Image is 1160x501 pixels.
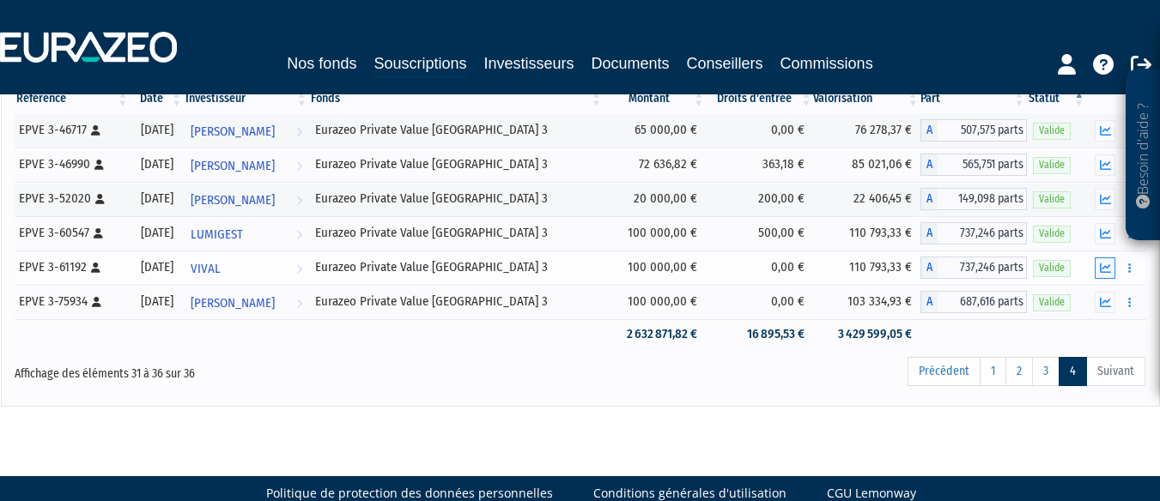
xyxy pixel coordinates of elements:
td: 0,00 € [706,285,813,319]
span: Valide [1033,191,1071,208]
td: 0,00 € [706,113,813,148]
span: Valide [1033,226,1071,242]
a: [PERSON_NAME] [184,113,309,148]
th: Investisseur: activer pour trier la colonne par ordre croissant [184,84,309,113]
td: 200,00 € [706,182,813,216]
td: 22 406,45 € [813,182,920,216]
span: [PERSON_NAME] [191,116,275,148]
i: Voir l'investisseur [296,253,302,285]
span: A [920,154,938,176]
td: 100 000,00 € [604,216,706,250]
span: Valide [1033,260,1071,276]
a: [PERSON_NAME] [184,148,309,182]
div: [DATE] [136,121,178,139]
th: Statut : activer pour trier la colonne par ordre d&eacute;croissant [1027,84,1087,113]
span: [PERSON_NAME] [191,287,275,319]
span: A [920,291,938,313]
td: 72 636,82 € [604,148,706,182]
p: Besoin d'aide ? [1133,78,1153,232]
div: Eurazeo Private Value [GEOGRAPHIC_DATA] 3 [315,155,598,173]
span: A [920,222,938,244]
th: Date: activer pour trier la colonne par ordre croissant [130,84,184,113]
td: 2 632 871,82 € [604,319,706,349]
td: 100 000,00 € [604,285,706,319]
a: [PERSON_NAME] [184,182,309,216]
td: 76 278,37 € [813,113,920,148]
th: Droits d'entrée: activer pour trier la colonne par ordre croissant [706,84,813,113]
div: Eurazeo Private Value [GEOGRAPHIC_DATA] 3 [315,121,598,139]
span: VIVAL [191,253,221,285]
div: Eurazeo Private Value [GEOGRAPHIC_DATA] 3 [315,293,598,311]
div: [DATE] [136,293,178,311]
a: [PERSON_NAME] [184,285,309,319]
i: Voir l'investisseur [296,184,302,216]
a: Souscriptions [374,51,466,78]
i: [Français] Personne physique [94,228,103,238]
td: 363,18 € [706,148,813,182]
div: Affichage des éléments 31 à 36 sur 36 [15,355,471,383]
i: [Français] Personne physique [91,125,100,136]
div: [DATE] [136,224,178,242]
td: 100 000,00 € [604,250,706,285]
span: Valide [1033,157,1071,173]
i: [Français] Personne physique [92,297,101,307]
a: Nos fonds [287,51,356,75]
a: 3 [1032,357,1060,386]
a: 1 [980,357,1006,386]
span: 565,751 parts [938,154,1027,176]
div: A - Eurazeo Private Value Europe 3 [920,154,1027,176]
div: EPVE 3-52020 [19,190,125,208]
div: EPVE 3-60547 [19,224,125,242]
span: 507,575 parts [938,119,1027,142]
div: [DATE] [136,190,178,208]
td: 0,00 € [706,250,813,285]
span: Valide [1033,123,1071,139]
div: Eurazeo Private Value [GEOGRAPHIC_DATA] 3 [315,258,598,276]
i: Voir l'investisseur [296,150,302,182]
td: 110 793,33 € [813,216,920,250]
th: Montant: activer pour trier la colonne par ordre croissant [604,84,706,113]
span: 737,246 parts [938,222,1027,244]
i: Voir l'investisseur [296,219,302,250]
td: 103 334,93 € [813,285,920,319]
div: EPVE 3-61192 [19,258,125,276]
span: 149,098 parts [938,188,1027,210]
i: [Français] Personne physique [94,160,104,170]
th: Valorisation: activer pour trier la colonne par ordre croissant [813,84,920,113]
span: [PERSON_NAME] [191,184,275,216]
td: 85 021,06 € [813,148,920,182]
i: Voir l'investisseur [296,116,302,148]
a: Précédent [908,357,981,386]
span: 687,616 parts [938,291,1027,313]
td: 110 793,33 € [813,250,920,285]
a: 4 [1059,357,1087,386]
a: VIVAL [184,250,309,285]
span: [PERSON_NAME] [191,150,275,182]
div: EPVE 3-46717 [19,121,125,139]
span: A [920,188,938,210]
a: Conseillers [687,51,763,75]
span: 737,246 parts [938,257,1027,279]
div: [DATE] [136,155,178,173]
span: Valide [1033,294,1071,311]
div: [DATE] [136,258,178,276]
i: [Français] Personne physique [95,194,105,204]
a: Investisseurs [483,51,574,75]
div: Eurazeo Private Value [GEOGRAPHIC_DATA] 3 [315,190,598,208]
td: 20 000,00 € [604,182,706,216]
td: 500,00 € [706,216,813,250]
span: LUMIGEST [191,219,243,250]
th: Fonds: activer pour trier la colonne par ordre croissant [309,84,604,113]
span: A [920,119,938,142]
a: Commissions [780,51,873,75]
th: Part: activer pour trier la colonne par ordre croissant [920,84,1027,113]
div: Eurazeo Private Value [GEOGRAPHIC_DATA] 3 [315,224,598,242]
div: A - Eurazeo Private Value Europe 3 [920,222,1027,244]
td: 16 895,53 € [706,319,813,349]
div: A - Eurazeo Private Value Europe 3 [920,291,1027,313]
i: [Français] Personne physique [91,263,100,273]
td: 3 429 599,05 € [813,319,920,349]
div: A - Eurazeo Private Value Europe 3 [920,257,1027,279]
th: Référence : activer pour trier la colonne par ordre croissant [15,84,131,113]
span: A [920,257,938,279]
